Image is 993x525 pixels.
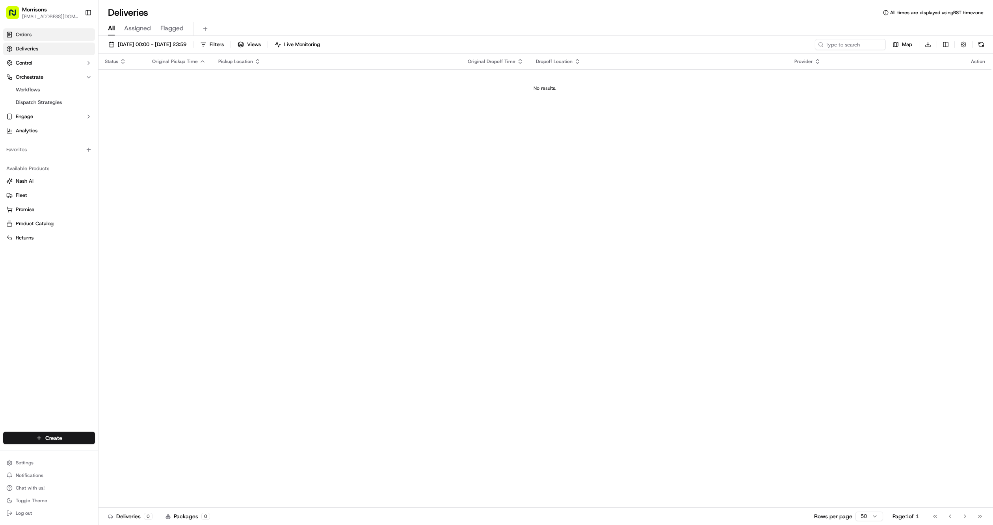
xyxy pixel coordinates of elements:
[536,58,573,65] span: Dropoff Location
[3,143,95,156] div: Favorites
[134,78,143,87] button: Start new chat
[22,13,78,20] button: [EMAIL_ADDRESS][DOMAIN_NAME]
[3,457,95,468] button: Settings
[3,175,95,187] button: Nash AI
[3,71,95,83] button: Orchestrate
[902,41,912,48] span: Map
[971,58,985,65] div: Action
[8,32,143,45] p: Welcome 👋
[74,115,126,122] span: API Documentation
[27,83,100,90] div: We're available if you need us!
[16,460,33,466] span: Settings
[6,192,92,199] a: Fleet
[247,41,261,48] span: Views
[16,485,45,491] span: Chat with us!
[3,189,95,202] button: Fleet
[889,39,916,50] button: Map
[16,127,37,134] span: Analytics
[3,203,95,216] button: Promise
[3,124,95,137] a: Analytics
[3,43,95,55] a: Deliveries
[13,84,86,95] a: Workflows
[284,41,320,48] span: Live Monitoring
[890,9,984,16] span: All times are displayed using BST timezone
[16,234,33,241] span: Returns
[468,58,515,65] span: Original Dropoff Time
[197,39,227,50] button: Filters
[108,6,148,19] h1: Deliveries
[814,512,852,520] p: Rows per page
[13,97,86,108] a: Dispatch Strategies
[16,206,34,213] span: Promise
[234,39,264,50] button: Views
[16,45,38,52] span: Deliveries
[976,39,987,50] button: Refresh
[16,74,43,81] span: Orchestrate
[118,41,186,48] span: [DATE] 00:00 - [DATE] 23:59
[16,99,62,106] span: Dispatch Strategies
[22,6,47,13] button: Morrisons
[105,39,190,50] button: [DATE] 00:00 - [DATE] 23:59
[16,510,32,516] span: Log out
[201,513,210,520] div: 0
[3,482,95,493] button: Chat with us!
[6,220,92,227] a: Product Catalog
[16,472,43,479] span: Notifications
[6,206,92,213] a: Promise
[3,470,95,481] button: Notifications
[160,24,184,33] span: Flagged
[27,76,129,83] div: Start new chat
[5,111,63,126] a: 📗Knowledge Base
[3,162,95,175] div: Available Products
[144,513,152,520] div: 0
[16,31,32,38] span: Orders
[271,39,324,50] button: Live Monitoring
[78,134,95,140] span: Pylon
[16,59,32,67] span: Control
[16,497,47,504] span: Toggle Theme
[16,192,27,199] span: Fleet
[3,232,95,244] button: Returns
[16,113,33,120] span: Engage
[8,8,24,24] img: Nash
[16,86,40,93] span: Workflows
[8,76,22,90] img: 1736555255976-a54dd68f-1ca7-489b-9aae-adbdc363a1c4
[108,24,115,33] span: All
[3,110,95,123] button: Engage
[108,512,152,520] div: Deliveries
[56,134,95,140] a: Powered byPylon
[218,58,253,65] span: Pickup Location
[105,58,118,65] span: Status
[3,3,82,22] button: Morrisons[EMAIL_ADDRESS][DOMAIN_NAME]
[16,178,33,185] span: Nash AI
[893,512,919,520] div: Page 1 of 1
[794,58,813,65] span: Provider
[67,115,73,122] div: 💻
[815,39,886,50] input: Type to search
[16,115,60,122] span: Knowledge Base
[3,495,95,506] button: Toggle Theme
[124,24,151,33] span: Assigned
[6,234,92,241] a: Returns
[20,51,142,59] input: Got a question? Start typing here...
[102,85,988,91] div: No results.
[8,115,14,122] div: 📗
[3,57,95,69] button: Control
[3,508,95,519] button: Log out
[45,434,62,442] span: Create
[63,111,130,126] a: 💻API Documentation
[3,28,95,41] a: Orders
[210,41,224,48] span: Filters
[16,220,54,227] span: Product Catalog
[3,217,95,230] button: Product Catalog
[3,432,95,444] button: Create
[165,512,210,520] div: Packages
[6,178,92,185] a: Nash AI
[152,58,198,65] span: Original Pickup Time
